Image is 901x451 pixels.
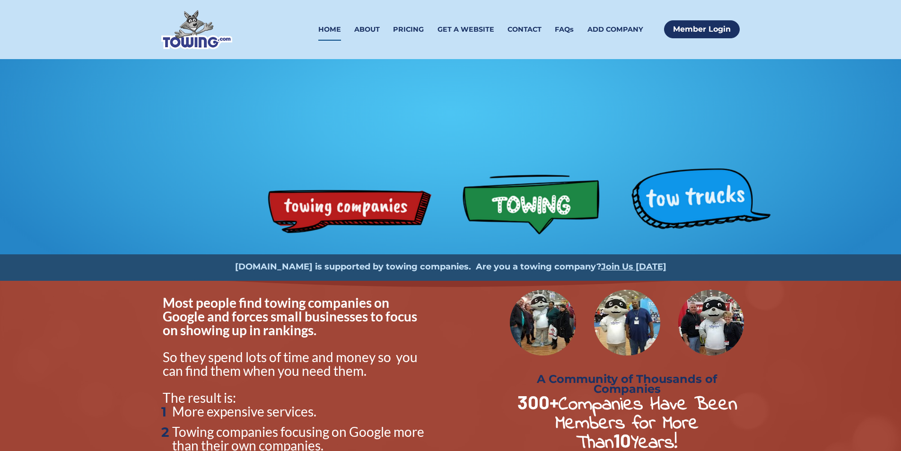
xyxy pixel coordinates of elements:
[601,261,666,272] a: Join Us [DATE]
[163,295,420,338] span: Most people find towing companies on Google and forces small businesses to focus on showing up in...
[354,18,380,41] a: ABOUT
[537,372,720,396] strong: A Community of Thousands of Companies
[507,18,542,41] a: CONTACT
[393,18,424,41] a: PRICING
[555,18,574,41] a: FAQs
[318,18,341,41] a: HOME
[163,349,420,379] span: So they spend lots of time and money so you can find them when you need them.
[172,403,316,419] span: More expensive services.
[437,18,494,41] a: GET A WEBSITE
[559,391,737,419] strong: Companies Have Been
[235,261,601,272] strong: [DOMAIN_NAME] is supported by towing companies. Are you a towing company?
[161,10,232,49] img: Towing.com Logo
[664,20,740,38] a: Member Login
[587,18,643,41] a: ADD COMPANY
[163,390,236,406] span: The result is:
[517,390,559,413] strong: 300+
